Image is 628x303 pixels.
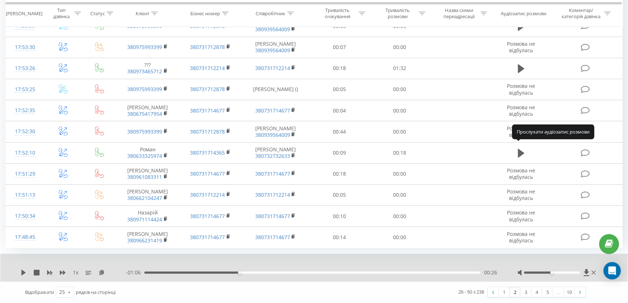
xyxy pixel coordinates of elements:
[127,68,162,75] a: 380973465712
[13,124,37,139] div: 17:52:30
[542,287,553,297] a: 5
[241,79,309,100] td: [PERSON_NAME] ()
[369,100,430,121] td: 00:00
[507,40,535,54] span: Розмова не відбулась
[127,173,162,180] a: 380961083311
[309,206,369,227] td: 00:10
[309,37,369,58] td: 00:07
[255,26,290,33] a: 380939564009
[255,170,290,177] a: 380731714677
[241,121,309,142] td: [PERSON_NAME]
[507,104,535,117] span: Розмова не відбулась
[190,22,225,29] a: 380731712878
[369,163,430,184] td: 00:00
[241,37,309,58] td: [PERSON_NAME]
[127,22,162,29] a: 380975993399
[116,206,179,227] td: Назарій
[116,163,179,184] td: [PERSON_NAME]
[25,289,54,295] span: Відображати
[507,230,535,244] span: Розмова не відбулась
[520,287,531,297] a: 3
[238,271,241,274] div: Accessibility label
[507,167,535,180] span: Розмова не відбулась
[255,191,290,198] a: 380731712214
[13,146,37,160] div: 17:52:10
[369,58,430,79] td: 01:32
[564,287,575,297] a: 10
[309,227,369,248] td: 00:14
[550,271,553,274] div: Accessibility label
[255,131,290,138] a: 380939564009
[255,65,290,71] a: 380731712214
[127,216,162,223] a: 380971114424
[509,287,520,297] a: 2
[127,44,162,50] a: 380975993399
[6,11,42,17] div: [PERSON_NAME]
[13,167,37,181] div: 17:51:29
[531,287,542,297] a: 4
[190,11,220,17] div: Бізнес номер
[13,103,37,118] div: 17:52:35
[507,188,535,201] span: Розмова не відбулась
[255,47,290,54] a: 380939564009
[369,184,430,205] td: 00:00
[116,100,179,121] td: [PERSON_NAME]
[190,213,225,220] a: 380731714677
[309,184,369,205] td: 00:05
[309,100,369,121] td: 00:04
[440,8,479,20] div: Назва схеми переадресації
[13,61,37,75] div: 17:53:26
[309,79,369,100] td: 00:05
[369,37,430,58] td: 00:00
[507,125,535,138] span: Розмова не відбулась
[59,288,65,296] div: 25
[51,8,73,20] div: Тип дзвінка
[369,142,430,163] td: 00:18
[507,82,535,96] span: Розмова не відбулась
[603,262,621,279] div: Open Intercom Messenger
[369,79,430,100] td: 00:00
[126,269,144,276] span: - 01:06
[309,142,369,163] td: 00:09
[190,44,225,50] a: 380731712878
[127,110,162,117] a: 380675417954
[116,58,179,79] td: ???
[116,184,179,205] td: [PERSON_NAME]
[76,289,116,295] span: рядків на сторінці
[190,149,225,156] a: 380731714365
[13,82,37,97] div: 17:53:25
[553,287,564,297] div: …
[190,86,225,93] a: 380731712878
[309,58,369,79] td: 00:18
[255,107,290,114] a: 380731714677
[13,209,37,223] div: 17:50:34
[560,8,602,20] div: Коментар/категорія дзвінка
[127,195,162,201] a: 380662104247
[255,213,290,220] a: 380731714677
[309,163,369,184] td: 00:18
[309,121,369,142] td: 00:44
[378,8,417,20] div: Тривалість розмови
[190,107,225,114] a: 380731714677
[318,8,357,20] div: Тривалість очікування
[190,191,225,198] a: 380731712214
[13,230,37,244] div: 17:48:45
[116,142,179,163] td: Роман
[136,11,149,17] div: Клієнт
[255,234,290,241] a: 380731714677
[127,152,162,159] a: 380633325974
[501,11,546,17] div: Аудіозапис розмови
[190,65,225,71] a: 380731712214
[190,128,225,135] a: 380731712878
[116,227,179,248] td: [PERSON_NAME]
[73,269,78,276] span: 1 x
[190,170,225,177] a: 380731714677
[255,152,290,159] a: 380732732633
[484,269,497,276] span: 00:26
[512,124,594,139] div: Прослухати аудіозапис розмови
[127,128,162,135] a: 380975993399
[13,188,37,202] div: 17:51:13
[369,121,430,142] td: 00:00
[127,237,162,244] a: 380966231419
[90,11,105,17] div: Статус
